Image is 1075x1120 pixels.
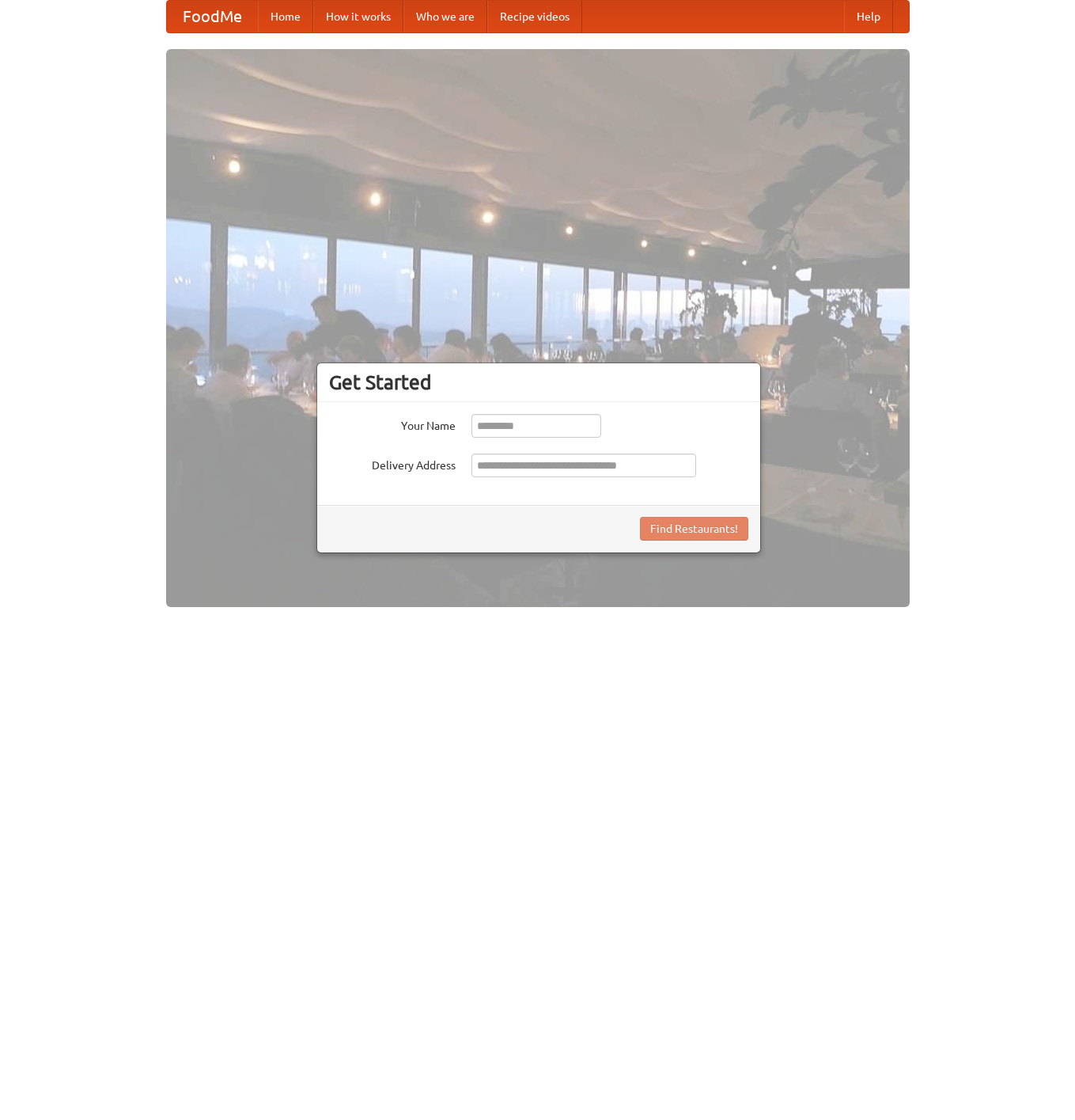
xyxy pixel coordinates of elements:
[844,1,893,32] a: Help
[640,517,748,541] button: Find Restaurants!
[403,1,487,32] a: Who we are
[329,454,456,473] label: Delivery Address
[313,1,403,32] a: How it works
[487,1,582,32] a: Recipe videos
[329,414,456,434] label: Your Name
[167,1,258,32] a: FoodMe
[329,370,748,394] h3: Get Started
[258,1,313,32] a: Home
